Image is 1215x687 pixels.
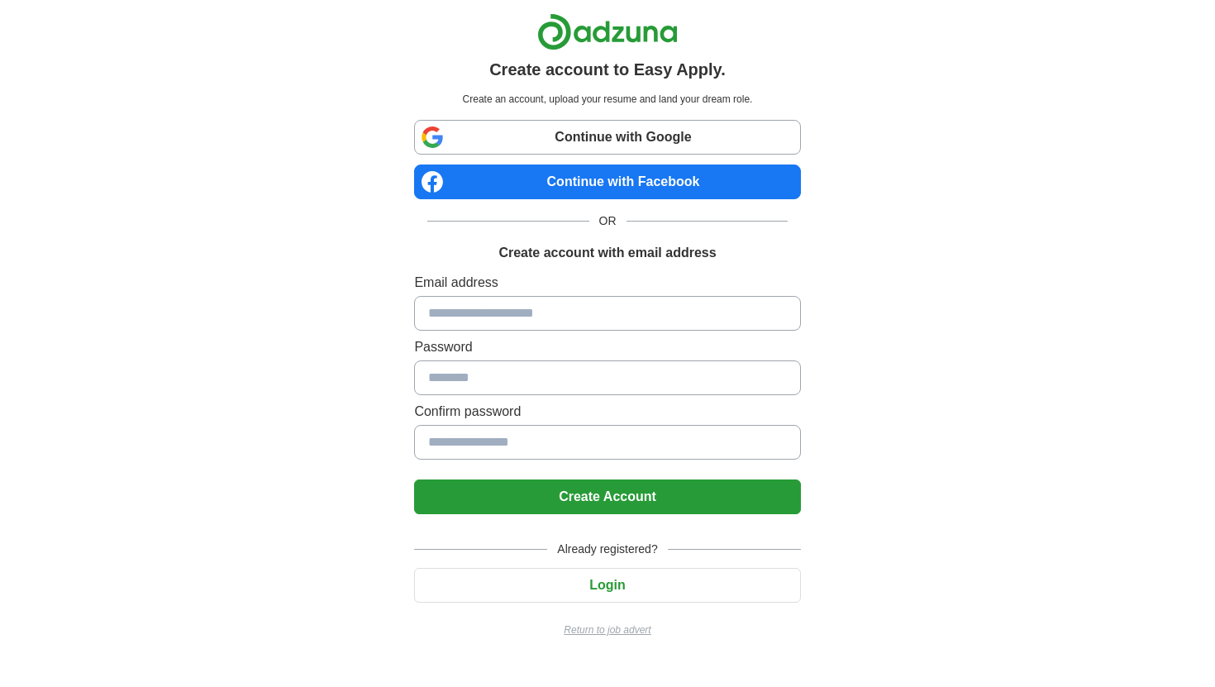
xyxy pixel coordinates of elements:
p: Create an account, upload your resume and land your dream role. [417,92,797,107]
label: Confirm password [414,402,800,422]
label: Password [414,337,800,357]
h1: Create account to Easy Apply. [489,57,726,82]
a: Login [414,578,800,592]
button: Create Account [414,479,800,514]
a: Continue with Facebook [414,165,800,199]
img: Adzuna logo [537,13,678,50]
button: Login [414,568,800,603]
span: OR [589,212,627,230]
a: Continue with Google [414,120,800,155]
a: Return to job advert [414,623,800,637]
span: Already registered? [547,541,667,558]
h1: Create account with email address [498,243,716,263]
label: Email address [414,273,800,293]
